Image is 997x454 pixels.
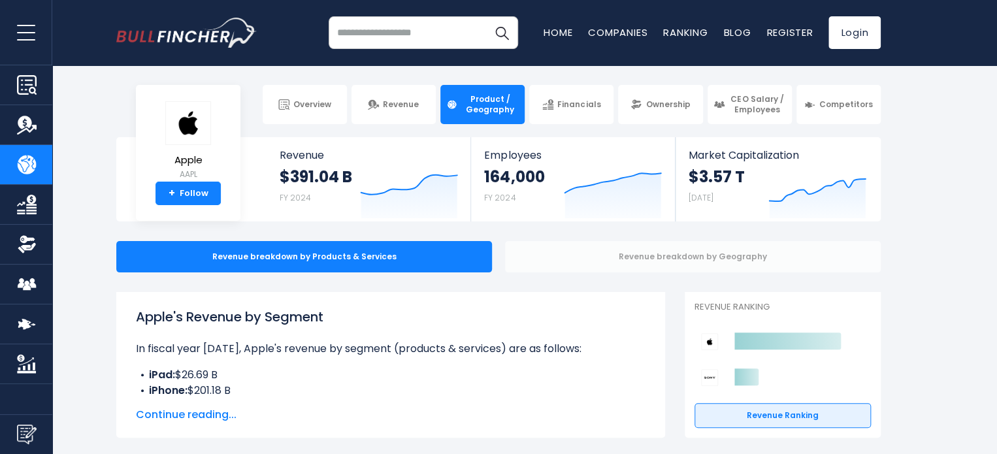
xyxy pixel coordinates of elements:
[17,235,37,254] img: Ownership
[701,333,718,350] img: Apple competitors logo
[155,182,221,205] a: +Follow
[618,85,702,124] a: Ownership
[169,187,175,199] strong: +
[828,16,881,49] a: Login
[267,137,471,221] a: Revenue $391.04 B FY 2024
[485,16,518,49] button: Search
[116,18,257,48] a: Go to homepage
[484,149,661,161] span: Employees
[663,25,708,39] a: Ranking
[689,167,745,187] strong: $3.57 T
[723,25,751,39] a: Blog
[149,383,188,398] b: iPhone:
[708,85,792,124] a: CEO Salary / Employees
[280,149,458,161] span: Revenue
[293,99,331,110] span: Overview
[471,137,674,221] a: Employees 164,000 FY 2024
[728,94,786,114] span: CEO Salary / Employees
[165,169,211,180] small: AAPL
[280,167,352,187] strong: $391.04 B
[116,18,257,48] img: bullfincher logo
[440,85,525,124] a: Product / Geography
[484,167,544,187] strong: 164,000
[676,137,879,221] a: Market Capitalization $3.57 T [DATE]
[136,341,646,357] p: In fiscal year [DATE], Apple's revenue by segment (products & services) are as follows:
[484,192,515,203] small: FY 2024
[149,367,175,382] b: iPad:
[689,149,866,161] span: Market Capitalization
[351,85,436,124] a: Revenue
[819,99,873,110] span: Competitors
[136,307,646,327] h1: Apple's Revenue by Segment
[557,99,600,110] span: Financials
[529,85,613,124] a: Financials
[116,241,492,272] div: Revenue breakdown by Products & Services
[136,367,646,383] li: $26.69 B
[461,94,519,114] span: Product / Geography
[165,101,212,182] a: Apple AAPL
[280,192,311,203] small: FY 2024
[695,302,871,313] p: Revenue Ranking
[136,407,646,423] span: Continue reading...
[263,85,347,124] a: Overview
[766,25,813,39] a: Register
[695,403,871,428] a: Revenue Ranking
[136,383,646,398] li: $201.18 B
[383,99,419,110] span: Revenue
[646,99,690,110] span: Ownership
[689,192,713,203] small: [DATE]
[544,25,572,39] a: Home
[165,155,211,166] span: Apple
[505,241,881,272] div: Revenue breakdown by Geography
[796,85,881,124] a: Competitors
[701,369,718,386] img: Sony Group Corporation competitors logo
[588,25,647,39] a: Companies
